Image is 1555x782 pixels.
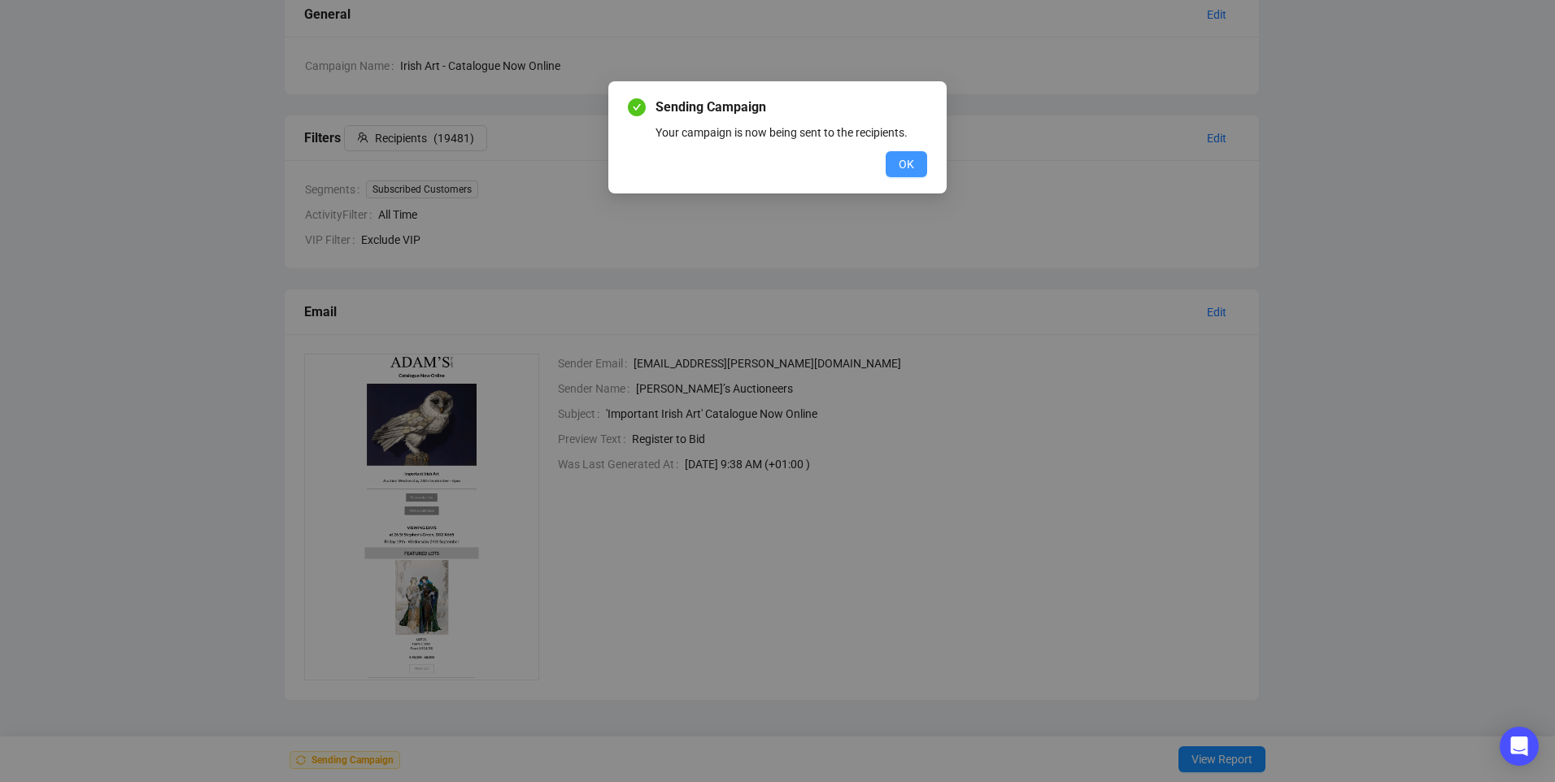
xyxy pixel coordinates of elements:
span: Sending Campaign [656,98,927,117]
button: OK [886,151,927,177]
div: Your campaign is now being sent to the recipients. [656,124,927,141]
div: Open Intercom Messenger [1500,727,1539,766]
span: check-circle [628,98,646,116]
span: OK [899,155,914,173]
